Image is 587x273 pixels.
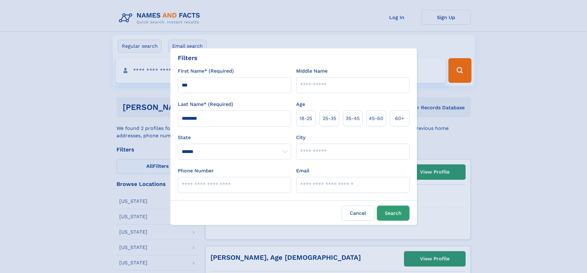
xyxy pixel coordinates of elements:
[178,167,214,175] label: Phone Number
[346,115,360,122] span: 35‑45
[178,101,233,108] label: Last Name* (Required)
[300,115,312,122] span: 18‑25
[342,206,374,221] label: Cancel
[178,134,291,141] label: State
[296,67,328,75] label: Middle Name
[296,167,309,175] label: Email
[296,134,305,141] label: City
[178,53,198,62] div: Filters
[377,206,410,221] button: Search
[323,115,336,122] span: 25‑35
[296,101,305,108] label: Age
[369,115,383,122] span: 45‑60
[178,67,234,75] label: First Name* (Required)
[395,115,404,122] span: 60+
